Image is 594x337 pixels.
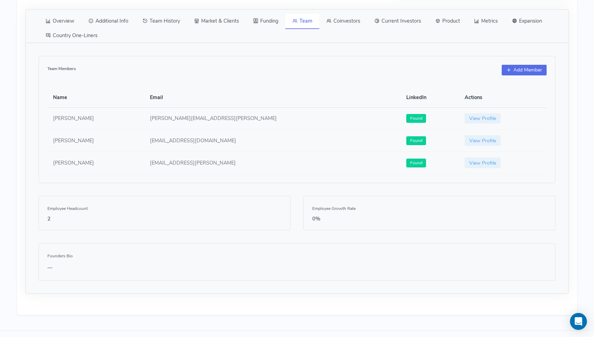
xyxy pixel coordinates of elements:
[47,216,282,222] h5: 2
[39,28,105,43] a: Country One-Liners
[502,65,547,75] a: Add Member
[135,14,187,29] a: Team History
[367,14,428,29] a: Current Investors
[401,88,459,107] th: LinkedIn
[47,264,547,272] p: —
[312,216,547,222] h5: 0%
[459,88,547,107] th: Actions
[47,88,144,107] th: Name
[570,313,587,330] div: Open Intercom Messenger
[47,130,144,152] td: [PERSON_NAME]
[144,152,401,174] td: [EMAIL_ADDRESS][PERSON_NAME]
[319,14,367,29] a: Coinvestors
[467,14,505,29] a: Metrics
[47,67,76,71] h6: Team Members
[47,107,144,130] td: [PERSON_NAME]
[144,107,401,130] td: [PERSON_NAME][EMAIL_ADDRESS][PERSON_NAME]
[144,130,401,152] td: [EMAIL_ADDRESS][DOMAIN_NAME]
[144,88,401,107] th: Email
[47,253,73,259] label: Founders Bio
[465,158,501,168] a: View Profile
[465,135,501,146] a: View Profile
[39,14,81,29] a: Overview
[81,14,135,29] a: Additional Info
[312,205,356,212] label: Employee Growth Rate
[246,14,285,29] a: Funding
[47,152,144,174] td: [PERSON_NAME]
[406,136,426,145] span: Found
[406,114,426,123] span: Found
[428,14,467,29] a: Product
[406,159,426,167] span: Found
[505,14,549,29] a: Expansion
[47,205,88,212] label: Employee Headcount
[465,113,501,124] a: View Profile
[187,14,246,29] a: Market & Clients
[285,14,319,29] a: Team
